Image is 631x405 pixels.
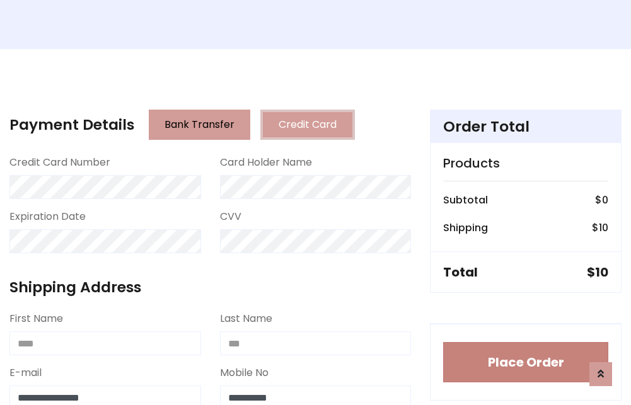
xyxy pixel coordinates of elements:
[9,116,134,134] h4: Payment Details
[9,311,63,326] label: First Name
[443,265,478,280] h5: Total
[149,110,250,140] button: Bank Transfer
[592,222,608,234] h6: $
[220,365,269,380] label: Mobile No
[9,209,86,224] label: Expiration Date
[443,118,608,135] h4: Order Total
[9,155,110,170] label: Credit Card Number
[220,155,312,170] label: Card Holder Name
[443,342,608,382] button: Place Order
[595,263,608,281] span: 10
[9,365,42,380] label: E-mail
[602,193,608,207] span: 0
[9,278,411,296] h4: Shipping Address
[260,110,355,140] button: Credit Card
[220,311,272,326] label: Last Name
[599,220,608,235] span: 10
[443,194,488,206] h6: Subtotal
[443,222,488,234] h6: Shipping
[443,156,608,171] h5: Products
[595,194,608,206] h6: $
[220,209,241,224] label: CVV
[587,265,608,280] h5: $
